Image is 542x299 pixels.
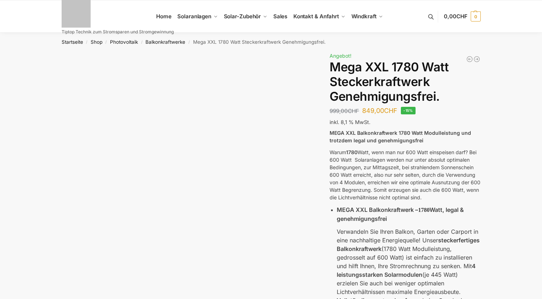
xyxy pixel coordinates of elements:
strong: steckerfertiges Balkonkraftwerk [337,237,480,252]
nav: Breadcrumb [49,33,493,51]
span: Windkraft [351,13,376,20]
a: Balkonkraftwerk 445/860 Erweiterungsmodul [473,56,480,63]
a: 0,00CHF 0 [444,6,480,27]
a: Solaranlagen [174,0,221,33]
p: Tiptop Technik zum Stromsparen und Stromgewinnung [62,30,174,34]
bdi: 849,00 [362,107,397,114]
span: CHF [348,108,359,114]
span: CHF [384,107,397,114]
span: 0 [471,11,481,22]
strong: 1780 [418,207,430,213]
span: Solar-Zubehör [224,13,261,20]
span: CHF [456,13,467,20]
span: -15% [401,107,416,114]
span: Sales [273,13,288,20]
strong: 1780 [346,149,358,155]
p: Verwandeln Sie Ihren Balkon, Garten oder Carport in eine nachhaltige Energiequelle! Unser (1780 W... [337,227,480,296]
p: Warum Watt, wenn man nur 600 Watt einspeisen darf? Bei 600 Watt Solaranlagen werden nur unter abs... [330,148,480,201]
a: Photovoltaik [110,39,138,45]
span: 0,00 [444,13,467,20]
span: / [83,39,91,45]
span: Kontakt & Anfahrt [293,13,339,20]
span: / [102,39,110,45]
strong: MEGA XXL Balkonkraftwerk – Watt, legal & genehmigungsfrei [337,206,464,222]
h1: Mega XXL 1780 Watt Steckerkraftwerk Genehmigungsfrei. [330,60,480,104]
a: Startseite [62,39,83,45]
a: Solar-Zubehör [221,0,270,33]
span: inkl. 8,1 % MwSt. [330,119,370,125]
a: Balkonkraftwerke [145,39,185,45]
span: Angebot! [330,53,351,59]
a: Sales [270,0,290,33]
a: 10 Bificiale Solarmodule 450 Watt Fullblack [466,56,473,63]
span: Solaranlagen [177,13,211,20]
span: / [185,39,193,45]
strong: MEGA XXL Balkonkraftwerk 1780 Watt Modulleistung und trotzdem legal und genehmigungsfrei [330,130,471,143]
bdi: 999,00 [330,108,359,114]
span: / [138,39,145,45]
strong: 4 leistungsstarken Solarmodulen [337,262,476,278]
a: Kontakt & Anfahrt [290,0,348,33]
a: Shop [91,39,102,45]
a: Windkraft [348,0,386,33]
